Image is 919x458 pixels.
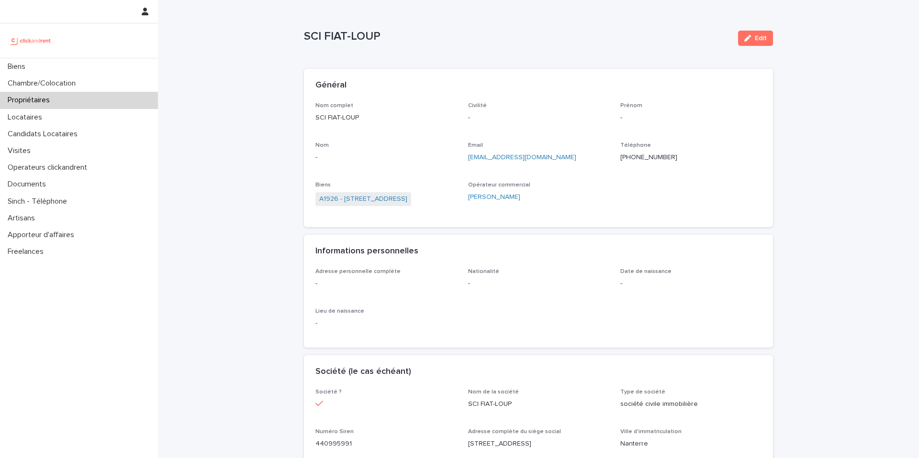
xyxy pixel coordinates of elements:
a: [PERSON_NAME] [468,192,520,202]
p: - [315,153,457,163]
span: Société ? [315,389,342,395]
span: Ville d'immatriculation [620,429,682,435]
p: Visites [4,146,38,155]
button: Edit [738,31,773,46]
h2: Général [315,80,347,91]
p: Biens [4,62,33,71]
ringoverc2c-84e06f14122c: Call with Ringover [620,154,677,161]
p: Operateurs clickandrent [4,163,95,172]
h2: Informations personnelles [315,246,418,257]
span: Numéro Siren [315,429,354,435]
p: [STREET_ADDRESS] [468,439,609,449]
p: SCI FIAT-LOUP [315,113,457,123]
p: SCI FIAT-LOUP [468,399,609,409]
h2: Société (le cas échéant) [315,367,411,377]
p: - [315,279,457,289]
p: - [620,279,762,289]
a: A1926 - [STREET_ADDRESS] [319,194,407,204]
p: 440995991 [315,439,457,449]
span: Nom complet [315,103,353,109]
span: Civilité [468,103,487,109]
p: Locataires [4,113,50,122]
p: - [468,113,609,123]
p: Freelances [4,247,51,256]
p: - [468,279,609,289]
span: Edit [755,35,767,42]
p: SCI FIAT-LOUP [304,30,730,44]
img: UCB0brd3T0yccxBKYDjQ [8,31,54,50]
p: - [315,318,457,328]
p: Artisans [4,214,43,223]
span: Type de société [620,389,665,395]
span: Email [468,142,483,148]
p: Sinch - Téléphone [4,197,75,206]
p: société civile immobilière [620,399,762,409]
span: Adresse complète du siège social [468,429,561,435]
p: - [620,113,762,123]
a: [EMAIL_ADDRESS][DOMAIN_NAME] [468,154,576,161]
span: Prénom [620,103,642,109]
ringoverc2c-number-84e06f14122c: [PHONE_NUMBER] [620,154,677,161]
span: Nationalité [468,269,499,274]
span: Nom [315,142,329,148]
p: Nanterre [620,439,762,449]
span: Téléphone [620,142,651,148]
p: Propriétaires [4,96,57,105]
p: Documents [4,180,54,189]
span: Date de naissance [620,269,672,274]
span: Nom de la société [468,389,519,395]
p: Apporteur d'affaires [4,230,82,240]
p: Candidats Locataires [4,130,85,139]
span: Lieu de naissance [315,308,364,314]
span: Biens [315,182,331,188]
span: Adresse personnelle complète [315,269,401,274]
span: Opérateur commercial [468,182,530,188]
p: Chambre/Colocation [4,79,83,88]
